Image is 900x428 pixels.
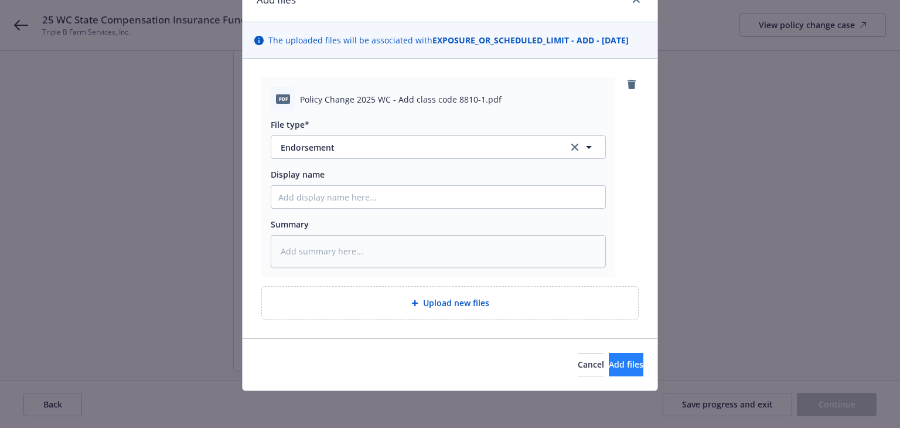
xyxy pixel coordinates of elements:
[271,119,309,130] span: File type*
[261,286,639,320] div: Upload new files
[432,35,629,46] strong: EXPOSURE_OR_SCHEDULED_LIMIT - ADD - [DATE]
[609,353,643,376] button: Add files
[271,219,309,230] span: Summary
[300,93,502,106] span: Policy Change 2025 WC - Add class code 8810-1.pdf
[268,34,629,46] span: The uploaded files will be associated with
[609,359,643,370] span: Add files
[568,140,582,154] a: clear selection
[625,77,639,91] a: remove
[281,141,552,154] span: Endorsement
[271,169,325,180] span: Display name
[271,135,606,159] button: Endorsementclear selection
[276,94,290,103] span: pdf
[578,359,604,370] span: Cancel
[578,353,604,376] button: Cancel
[271,186,605,208] input: Add display name here...
[423,297,489,309] span: Upload new files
